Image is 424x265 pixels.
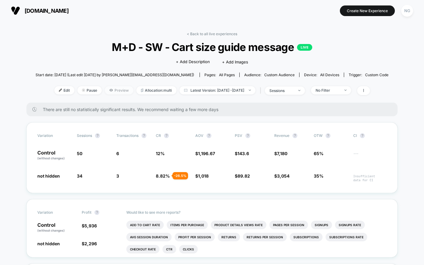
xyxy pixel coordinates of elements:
[173,172,188,179] div: - 26.5 %
[298,90,300,91] img: end
[53,41,371,53] span: M+D - SW - Cart size guide message
[244,73,295,77] div: Audience:
[37,150,71,161] p: Control
[353,133,387,138] span: CI
[274,173,289,178] span: $
[219,73,235,77] span: all pages
[401,5,413,17] div: NG
[299,73,344,77] span: Device:
[245,133,250,138] button: ?
[36,73,194,77] span: Start date: [DATE] (Last edit [DATE] by [PERSON_NAME][EMAIL_ADDRESS][DOMAIN_NAME])
[84,241,97,246] span: 2,296
[54,86,74,94] span: Edit
[116,151,119,156] span: 6
[238,173,250,178] span: 89.82
[82,210,91,215] span: Profit
[195,151,215,156] span: $
[59,89,62,92] img: edit
[37,223,76,233] p: Control
[353,174,387,182] span: Insufficient data for CI
[142,133,146,138] button: ?
[195,133,203,138] span: AOV
[94,210,99,215] button: ?
[37,156,65,160] span: (without changes)
[297,44,312,51] p: LIVE
[235,133,242,138] span: PSV
[274,151,287,156] span: $
[320,73,339,77] span: all devices
[126,245,159,253] li: Checkout Rate
[37,210,71,215] span: Variation
[399,5,415,17] button: NG
[235,151,249,156] span: $
[184,89,187,92] img: calendar
[164,133,169,138] button: ?
[9,6,70,15] button: [DOMAIN_NAME]
[195,173,209,178] span: $
[176,59,210,65] span: + Add Description
[258,86,265,95] span: |
[349,73,388,77] div: Trigger:
[340,5,395,16] button: Create New Experience
[222,59,248,64] span: + Add Images
[316,88,340,93] div: No Filter
[25,8,69,14] span: [DOMAIN_NAME]
[326,233,367,241] li: Subscriptions Rate
[264,73,295,77] span: Custom Audience
[11,6,20,15] img: Visually logo
[126,221,164,229] li: Add To Cart Rate
[249,90,251,91] img: end
[290,233,323,241] li: Subscriptions
[314,133,347,138] span: OTW
[326,133,330,138] button: ?
[136,86,176,94] span: Allocation: multi
[353,152,387,161] span: ---
[82,89,85,92] img: end
[179,245,198,253] li: Clicks
[314,173,323,178] span: 35%
[269,88,294,93] div: sessions
[37,133,71,138] span: Variation
[311,221,332,229] li: Signups
[335,221,365,229] li: Signups Rate
[167,221,208,229] li: Items Per Purchase
[243,233,287,241] li: Returns Per Session
[82,241,97,246] span: $
[77,133,92,138] span: Sessions
[187,32,237,36] a: < Back to all live experiences
[162,245,176,253] li: Ctr
[218,233,240,241] li: Returns
[269,221,308,229] li: Pages Per Session
[82,223,97,228] span: $
[116,173,119,178] span: 3
[141,89,143,92] img: rebalance
[277,151,287,156] span: 7,180
[105,86,133,94] span: Preview
[204,73,235,77] div: Pages:
[175,233,215,241] li: Profit Per Session
[37,229,65,232] span: (without changes)
[180,86,255,94] span: Latest Version: [DATE] - [DATE]
[77,151,82,156] span: 50
[344,90,347,91] img: end
[274,133,289,138] span: Revenue
[198,173,209,178] span: 1,018
[238,151,249,156] span: 143.6
[77,173,82,178] span: 34
[198,151,215,156] span: 1,196.67
[360,133,365,138] button: ?
[126,233,172,241] li: Avg Session Duration
[116,133,138,138] span: Transactions
[277,173,289,178] span: 3,054
[43,107,385,112] span: There are still no statistically significant results. We recommend waiting a few more days
[77,86,102,94] span: Pause
[156,151,165,156] span: 12 %
[84,223,97,228] span: 5,936
[37,241,60,246] span: not hidden
[211,221,266,229] li: Product Details Views Rate
[292,133,297,138] button: ?
[235,173,250,178] span: $
[126,210,387,215] p: Would like to see more reports?
[365,73,388,77] span: Custom Code
[156,133,161,138] span: CR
